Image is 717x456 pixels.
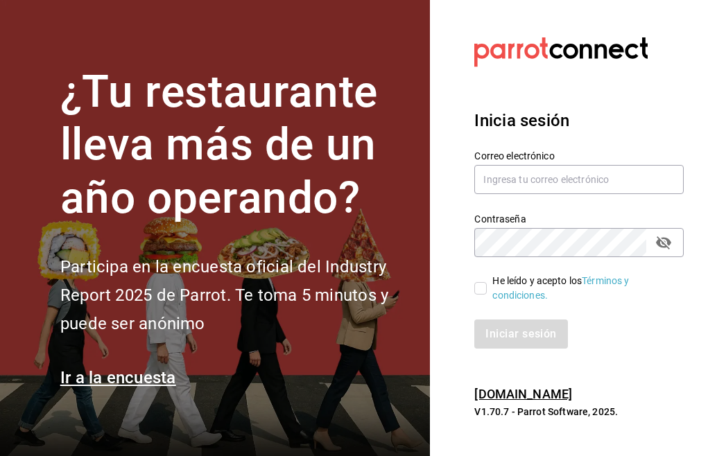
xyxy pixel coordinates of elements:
input: Ingresa tu correo electrónico [474,165,684,194]
h1: ¿Tu restaurante lleva más de un año operando? [60,66,414,225]
button: passwordField [652,231,675,254]
a: Términos y condiciones. [492,275,629,301]
p: V1.70.7 - Parrot Software, 2025. [474,405,684,419]
label: Correo electrónico [474,150,684,160]
a: Ir a la encuesta [60,368,176,387]
h2: Participa en la encuesta oficial del Industry Report 2025 de Parrot. Te toma 5 minutos y puede se... [60,253,414,337]
div: He leído y acepto los [492,274,673,303]
h3: Inicia sesión [474,108,684,133]
a: [DOMAIN_NAME] [474,387,572,401]
label: Contraseña [474,213,684,223]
